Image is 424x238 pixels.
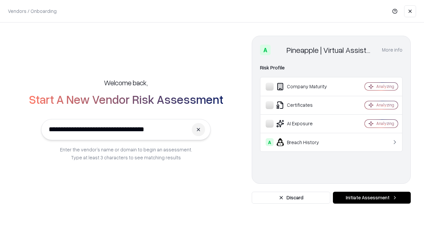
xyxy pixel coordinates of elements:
[376,84,394,89] div: Analyzing
[266,138,345,146] div: Breach History
[266,83,345,91] div: Company Maturity
[266,120,345,128] div: AI Exposure
[266,138,274,146] div: A
[29,93,223,106] h2: Start A New Vendor Risk Assessment
[376,121,394,126] div: Analyzing
[260,45,271,55] div: A
[60,145,192,161] p: Enter the vendor’s name or domain to begin an assessment. Type at least 3 characters to see match...
[266,101,345,109] div: Certificates
[376,102,394,108] div: Analyzing
[333,192,411,204] button: Initiate Assessment
[287,45,374,55] div: Pineapple | Virtual Assistant Agency
[252,192,330,204] button: Discard
[104,78,148,87] h5: Welcome back,
[382,44,402,56] button: More info
[8,8,57,15] p: Vendors / Onboarding
[260,64,402,72] div: Risk Profile
[273,45,284,55] img: Pineapple | Virtual Assistant Agency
